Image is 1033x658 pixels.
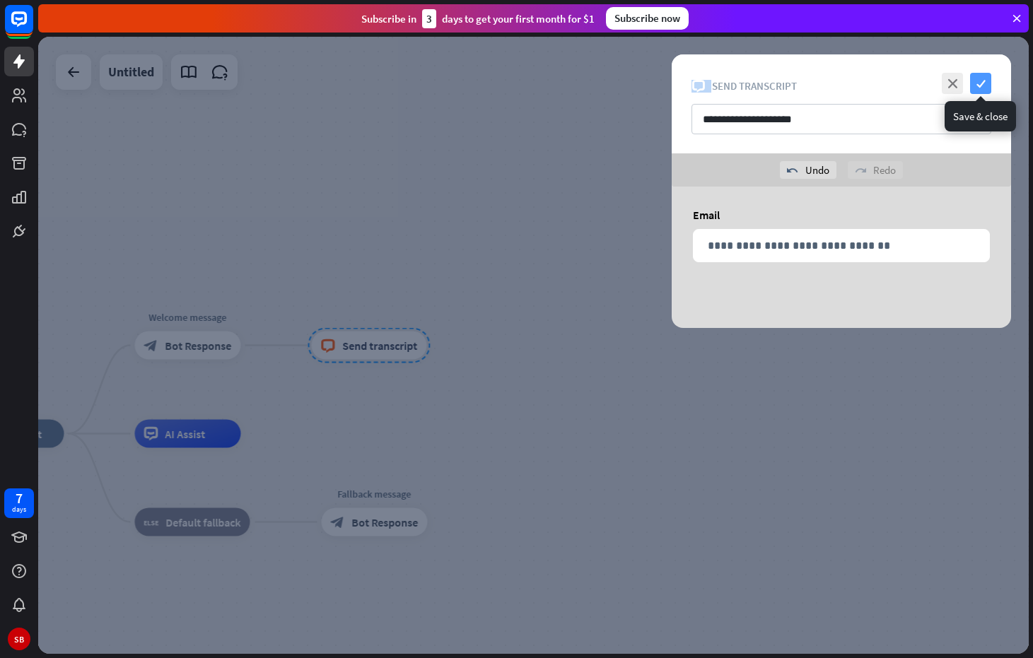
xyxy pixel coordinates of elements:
[8,628,30,650] div: SB
[693,208,990,222] div: Email
[756,153,1033,658] iframe: LiveChat chat widget
[691,80,705,93] i: block_livechat
[422,9,436,28] div: 3
[970,73,991,94] i: check
[16,492,23,505] div: 7
[606,7,689,30] div: Subscribe now
[712,79,797,93] span: Send transcript
[361,9,595,28] div: Subscribe in days to get your first month for $1
[942,73,963,94] i: close
[4,488,34,518] a: 7 days
[12,505,26,515] div: days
